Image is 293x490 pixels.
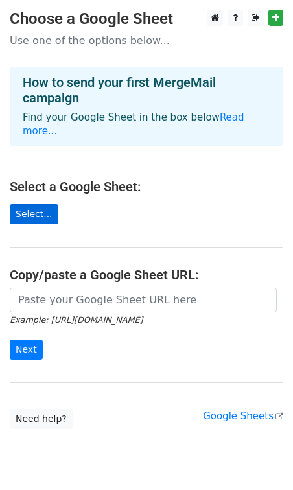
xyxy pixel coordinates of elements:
[23,111,244,137] a: Read more...
[203,410,283,422] a: Google Sheets
[10,315,143,325] small: Example: [URL][DOMAIN_NAME]
[23,111,270,138] p: Find your Google Sheet in the box below
[10,409,73,429] a: Need help?
[10,340,43,360] input: Next
[23,75,270,106] h4: How to send your first MergeMail campaign
[228,428,293,490] iframe: Chat Widget
[10,179,283,194] h4: Select a Google Sheet:
[10,34,283,47] p: Use one of the options below...
[10,267,283,283] h4: Copy/paste a Google Sheet URL:
[10,204,58,224] a: Select...
[10,288,277,312] input: Paste your Google Sheet URL here
[10,10,283,29] h3: Choose a Google Sheet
